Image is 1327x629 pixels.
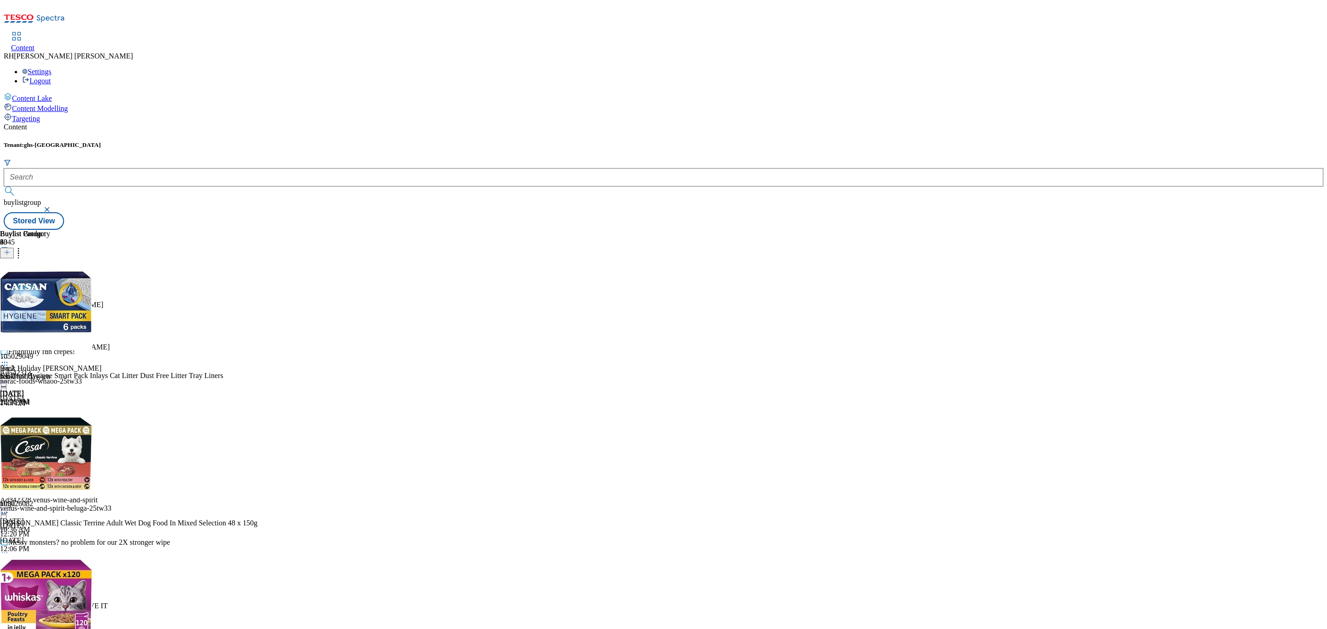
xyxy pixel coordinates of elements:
button: Stored View [4,212,64,230]
svg: Search Filters [4,159,11,166]
span: buylistgroup [4,198,41,206]
h5: Tenant: [4,141,1323,149]
span: RH [4,52,14,60]
a: Content Lake [4,93,1323,103]
span: [PERSON_NAME] [PERSON_NAME] [14,52,133,60]
span: Content [11,44,35,52]
a: Logout [22,77,51,85]
a: Content [11,33,35,52]
input: Search [4,168,1323,186]
span: Content Modelling [12,105,68,112]
a: Settings [22,68,52,76]
span: Targeting [12,115,40,122]
span: ghs-[GEOGRAPHIC_DATA] [24,141,101,148]
a: Targeting [4,113,1323,123]
div: Content [4,123,1323,131]
span: Content Lake [12,94,52,102]
a: Content Modelling [4,103,1323,113]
